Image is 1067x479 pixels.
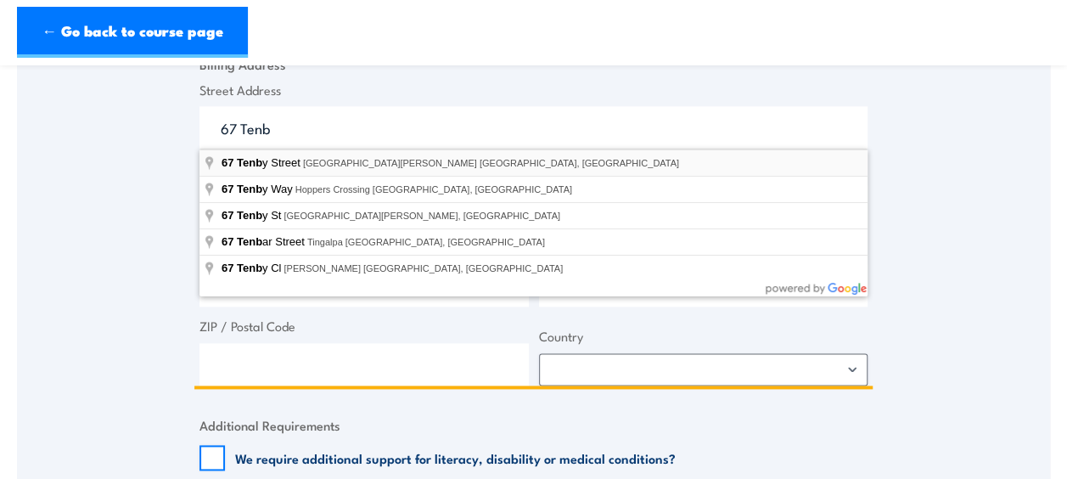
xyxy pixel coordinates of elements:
span: y Street [222,156,303,169]
span: y St [222,209,284,222]
span: y Cl [222,262,284,274]
span: [GEOGRAPHIC_DATA][PERSON_NAME], [GEOGRAPHIC_DATA] [284,211,560,221]
span: 67 Tenb [222,183,262,195]
input: Inserisci una posizione [199,106,868,149]
span: Hoppers Crossing [GEOGRAPHIC_DATA], [GEOGRAPHIC_DATA] [295,184,572,194]
span: Tingalpa [GEOGRAPHIC_DATA], [GEOGRAPHIC_DATA] [307,237,545,247]
label: Street Address [199,81,868,100]
legend: Additional Requirements [199,415,340,435]
span: 67 Tenb [222,209,262,222]
span: ar Street [222,235,307,248]
a: ← Go back to course page [17,7,248,58]
span: y Way [222,183,295,195]
span: [GEOGRAPHIC_DATA][PERSON_NAME] [GEOGRAPHIC_DATA], [GEOGRAPHIC_DATA] [303,158,679,168]
span: [PERSON_NAME] [GEOGRAPHIC_DATA], [GEOGRAPHIC_DATA] [284,263,563,273]
span: Tenb [237,156,262,169]
label: ZIP / Postal Code [199,317,529,336]
span: 67 Tenb [222,235,262,248]
span: 67 Tenb [222,262,262,274]
label: We require additional support for literacy, disability or medical conditions? [235,449,676,466]
label: Country [539,327,868,347]
span: 67 [222,156,233,169]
